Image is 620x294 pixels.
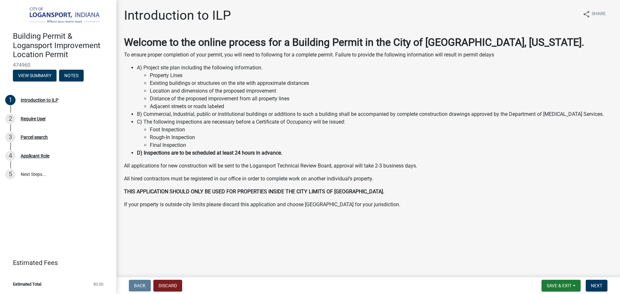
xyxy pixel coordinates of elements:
[150,79,612,87] li: Existing buildings or structures on the site with approximate distances
[577,8,611,20] button: shareShare
[124,36,584,48] strong: Welcome to the online process for a Building Permit in the City of [GEOGRAPHIC_DATA], [US_STATE].
[150,134,612,141] li: Rough-In Inspection
[59,73,84,78] wm-modal-confirm: Notes
[13,62,103,68] span: 474960
[137,110,612,118] li: B) Commercial, Industrial, public or institutional buildings or additions to such a building shal...
[542,280,581,291] button: Save & Exit
[134,283,146,288] span: Back
[124,51,612,59] p: To ensure proper completion of your permit, you will need to following for a complete permit. Fai...
[124,201,612,208] p: If your property is outside city limits please discard this application and choose [GEOGRAPHIC_DA...
[150,72,612,79] li: Property Lines
[591,283,602,288] span: Next
[124,8,231,23] h1: Introduction to ILP
[137,64,612,110] li: A) Project site plan including the following information.
[592,10,606,18] span: Share
[137,150,282,156] strong: D) Inspections are to be scheduled at least 24 hours in advance.
[137,118,612,149] li: C) The following inspections are necessary before a Certificate of Occupancy will be issued:
[13,70,57,81] button: View Summary
[13,282,41,286] span: Estimated Total
[150,95,612,103] li: Distance of the proposed improvement from all property lines
[5,256,106,269] a: Estimated Fees
[93,282,103,286] span: $0.00
[547,283,572,288] span: Save & Exit
[5,114,15,124] div: 2
[150,141,612,149] li: Final Inspection
[150,126,612,134] li: Foot Inspection
[583,10,590,18] i: share
[13,7,106,25] img: City of Logansport, Indiana
[21,135,48,139] div: Parcel search
[5,151,15,161] div: 4
[124,175,612,183] p: All hired contractors must be registered in our office in order to complete work on another indiv...
[586,280,607,291] button: Next
[21,117,46,121] div: Require User
[21,98,58,102] div: Introduction to ILP
[13,32,111,59] h4: Building Permit & Logansport Improvement Location Permit
[5,132,15,142] div: 3
[13,73,57,78] wm-modal-confirm: Summary
[21,154,49,158] div: Applicant Role
[5,95,15,105] div: 1
[124,188,384,195] strong: THIS APPLICATION SHOULD ONLY BE USED FOR PROPERTIES INSIDE THE CITY LIMITS OF [GEOGRAPHIC_DATA].
[129,280,151,291] button: Back
[59,70,84,81] button: Notes
[153,280,182,291] button: Discard
[124,162,612,170] p: All applications for new construction will be sent to the Logansport Technical Review Board, appr...
[5,169,15,179] div: 5
[150,87,612,95] li: Location and dimensions of the proposed improvement
[150,103,612,110] li: Adjacent streets or roads labeled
